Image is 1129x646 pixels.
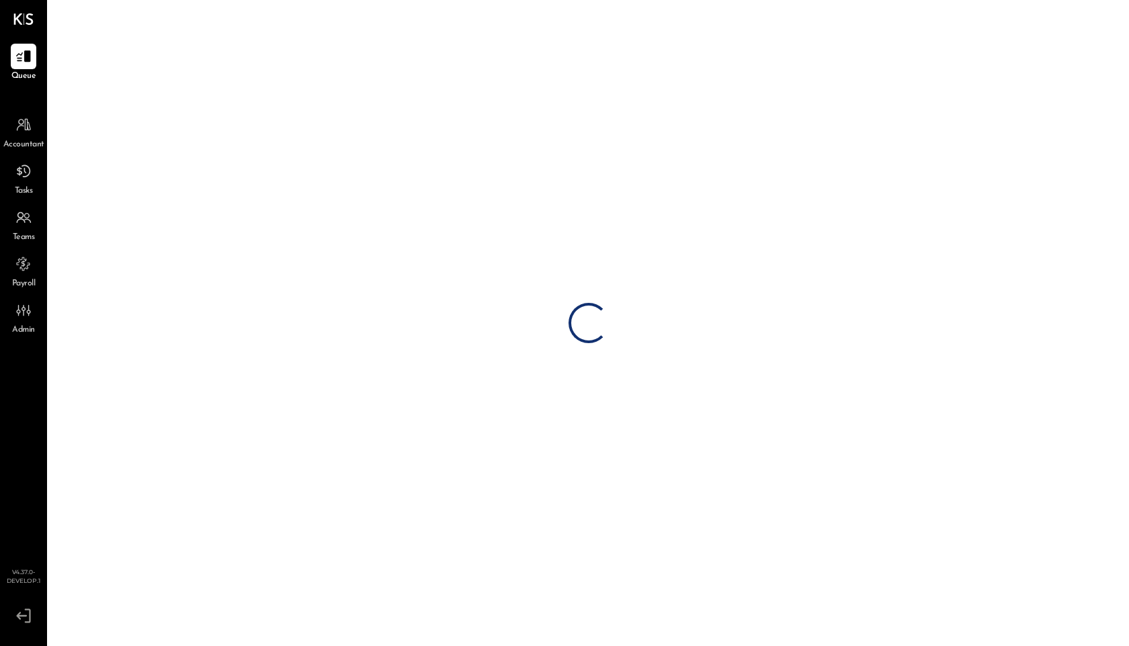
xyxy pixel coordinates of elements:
[12,278,36,290] span: Payroll
[1,251,46,290] a: Payroll
[15,185,33,197] span: Tasks
[11,71,36,83] span: Queue
[1,158,46,197] a: Tasks
[3,139,44,151] span: Accountant
[13,232,35,244] span: Teams
[1,205,46,244] a: Teams
[1,112,46,151] a: Accountant
[12,324,35,336] span: Admin
[1,297,46,336] a: Admin
[1,44,46,83] a: Queue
